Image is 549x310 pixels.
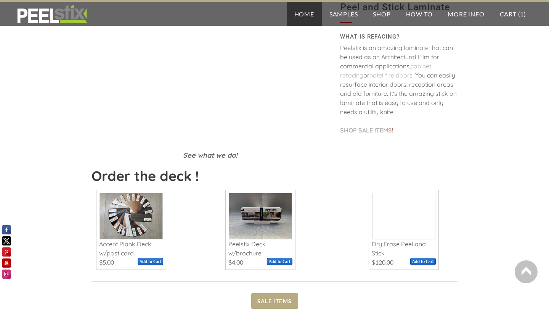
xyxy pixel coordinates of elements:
a: Shop [365,2,398,26]
input: Submit [138,258,163,265]
div: 120.00 [375,258,393,267]
a: SALE ITeMS [251,293,298,309]
input: Submit [267,258,292,265]
h2: WHAT IS REFACING? [340,31,457,43]
div: Peelstix Deck w/brochure [228,239,292,258]
a: Home [287,2,322,26]
a: Samples [322,2,366,26]
input: Submit [410,258,436,265]
div: $ [99,258,103,267]
span: 1 [520,10,524,18]
strong: Order the deck ! [91,167,199,184]
a: More Info [440,2,492,26]
a: How To [398,2,440,26]
a: hotel fire doors [369,71,413,79]
div: 5.00 [103,258,114,267]
div: $ [372,258,375,267]
div: Dry Erase Peel and Stick [372,239,436,258]
div: Accent Plank Deck w/post card [99,239,163,258]
a: cabinet refacing [340,62,431,79]
font: See what we do! [183,151,238,160]
div: 4.00 [232,258,243,267]
a: SHOP SALE ITEMS [340,126,392,134]
a: Cart (1) [492,2,534,26]
div: Peelstix is an amazing laminate that can be used as an Architectural Film for commercial applicat... [340,43,457,142]
font: ! [340,126,393,134]
img: REFACE SUPPLIES [15,5,89,24]
div: $ [228,258,232,267]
